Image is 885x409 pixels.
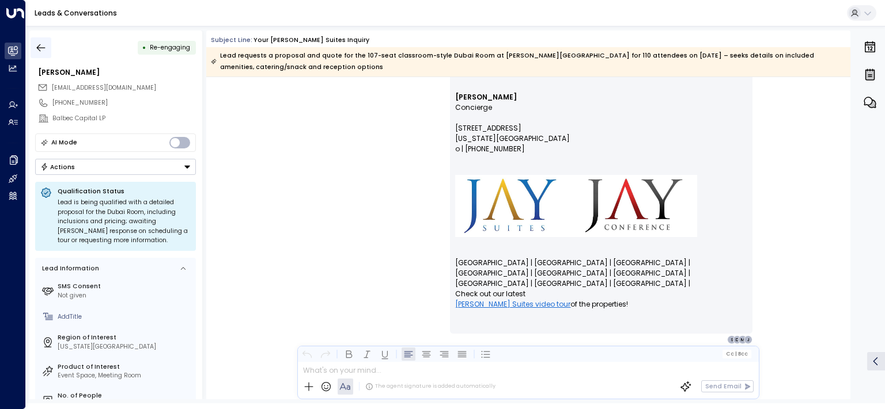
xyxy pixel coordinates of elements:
[738,335,747,345] div: M
[52,114,196,123] div: Balbec Capital LP
[58,291,192,300] div: Not given
[58,362,192,372] label: Product of Interest
[455,102,747,113] p: Concierge
[455,123,747,133] p: [STREET_ADDRESS]
[455,133,747,144] p: [US_STATE][GEOGRAPHIC_DATA]
[733,335,742,345] div: D
[455,299,570,309] a: [PERSON_NAME] Suites video tour
[58,333,192,342] label: Region of Interest
[455,92,747,102] p: [PERSON_NAME]
[455,144,747,154] p: o | [PHONE_NUMBER]
[52,83,156,92] span: [EMAIL_ADDRESS][DOMAIN_NAME]
[744,335,753,345] div: J
[735,351,736,357] span: |
[58,342,192,351] div: [US_STATE][GEOGRAPHIC_DATA]
[58,312,192,322] div: AddTitle
[211,50,845,73] div: Lead requests a proposal and quote for the 107-seat classroom-style Dubai Room at [PERSON_NAME][G...
[58,187,191,196] p: Qualification Status
[40,163,75,171] div: Actions
[455,175,697,237] img: Jay Suites Logo
[300,347,314,361] button: Undo
[39,264,99,273] div: Lead Information
[365,383,496,391] div: The agent signature is added automatically
[35,159,196,175] button: Actions
[727,335,736,345] div: S
[142,40,146,55] div: •
[58,282,192,291] label: SMS Consent
[726,351,748,357] span: Cc Bcc
[35,159,196,175] div: Button group with a nested menu
[51,137,77,148] div: AI Mode
[211,36,252,44] span: Subject Line:
[723,350,751,358] button: Cc|Bcc
[318,347,332,361] button: Redo
[52,98,196,108] div: [PHONE_NUMBER]
[35,8,117,18] a: Leads & Conversations
[58,371,192,380] div: Event Space, Meeting Room
[150,43,190,52] span: Custom
[52,83,156,93] span: mball@balbec.com
[58,391,192,400] label: No. of People
[58,198,191,246] div: Lead is being qualified with a detailed proposal for the Dubai Room, including inclusions and pri...
[455,247,747,309] p: [GEOGRAPHIC_DATA] | [GEOGRAPHIC_DATA] | [GEOGRAPHIC_DATA] | [GEOGRAPHIC_DATA] | [GEOGRAPHIC_DATA]...
[254,36,369,45] div: Your [PERSON_NAME] Suites Inquiry
[38,67,196,78] div: [PERSON_NAME]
